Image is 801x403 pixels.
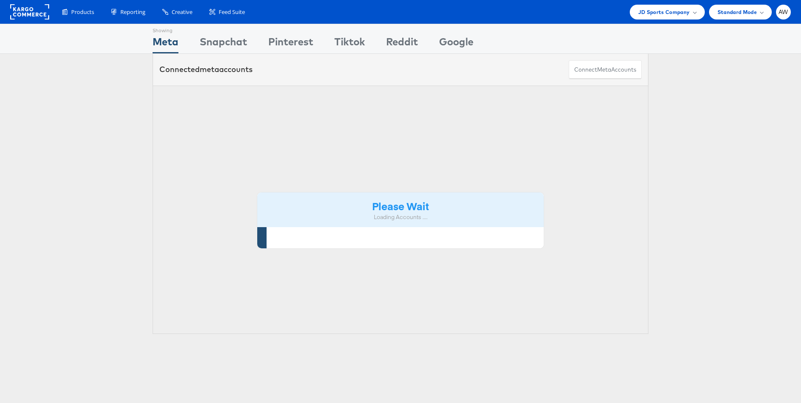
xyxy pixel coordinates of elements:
[71,8,94,16] span: Products
[439,34,473,53] div: Google
[372,199,429,213] strong: Please Wait
[264,213,537,221] div: Loading Accounts ....
[268,34,313,53] div: Pinterest
[153,24,178,34] div: Showing
[159,64,253,75] div: Connected accounts
[200,64,219,74] span: meta
[200,34,247,53] div: Snapchat
[779,9,788,15] span: AW
[386,34,418,53] div: Reddit
[597,66,611,74] span: meta
[638,8,690,17] span: JD Sports Company
[120,8,145,16] span: Reporting
[569,60,642,79] button: ConnectmetaAccounts
[718,8,757,17] span: Standard Mode
[219,8,245,16] span: Feed Suite
[153,34,178,53] div: Meta
[334,34,365,53] div: Tiktok
[172,8,192,16] span: Creative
